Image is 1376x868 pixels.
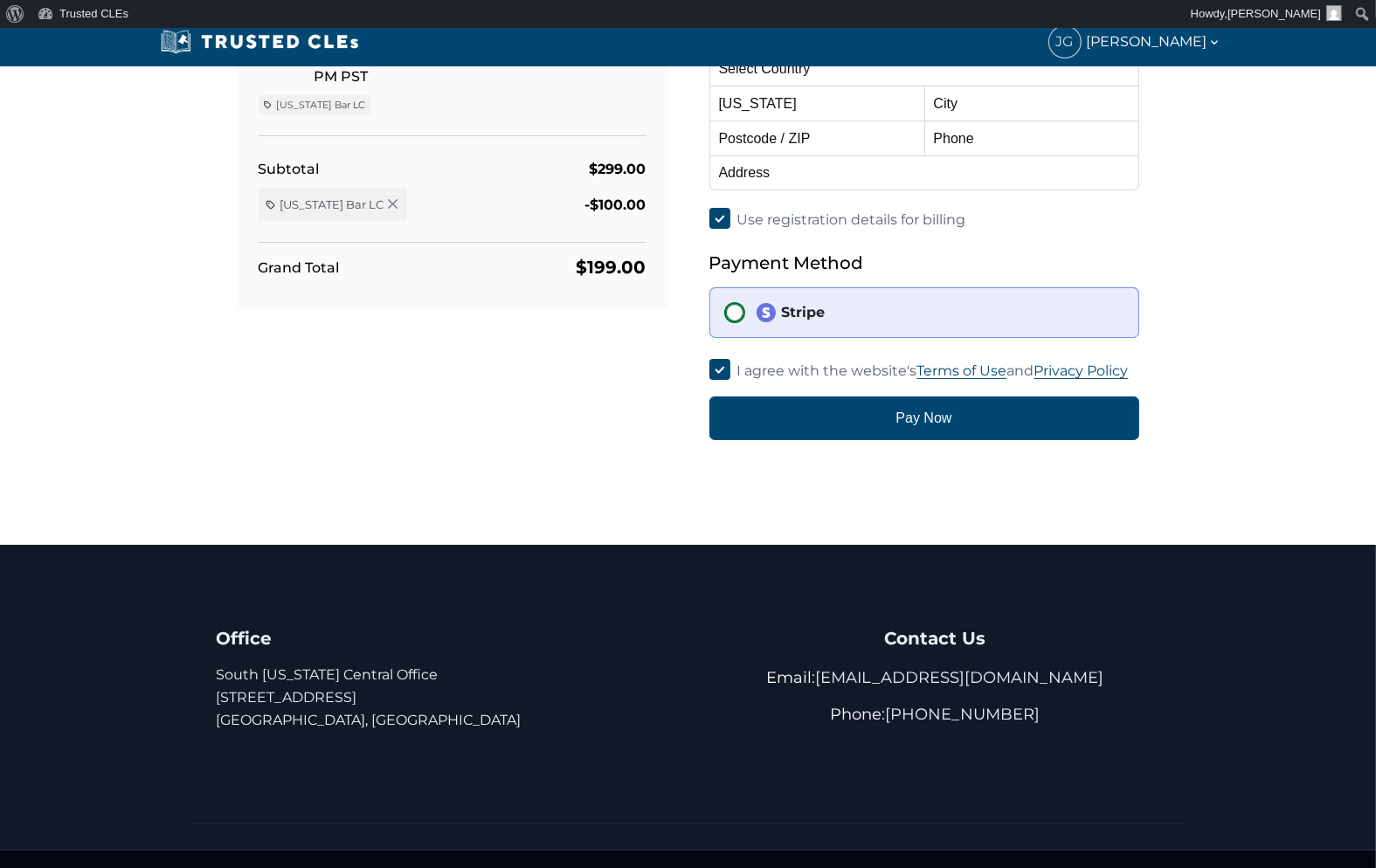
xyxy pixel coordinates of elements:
[709,249,1139,277] h5: Payment Method
[277,98,366,112] span: [US_STATE] Bar LC
[756,302,777,323] img: stripe
[709,155,1139,190] input: Address
[156,29,364,55] img: Trusted CLEs
[585,193,647,217] div: -$100.00
[710,700,1160,728] p: Phone:
[709,396,1139,440] button: Pay Now
[1049,26,1081,58] span: JG
[815,668,1103,687] a: [EMAIL_ADDRESS][DOMAIN_NAME]
[1227,7,1321,20] span: [PERSON_NAME]
[590,157,647,181] div: $299.00
[885,705,1040,724] a: [PHONE_NUMBER]
[217,623,667,653] h4: Office
[259,157,320,181] div: Subtotal
[280,196,384,212] span: [US_STATE] Bar LC
[710,623,1160,653] h4: Contact Us
[1087,30,1221,53] span: [PERSON_NAME]
[217,666,522,727] a: South [US_STATE] Central Office[STREET_ADDRESS][GEOGRAPHIC_DATA], [GEOGRAPHIC_DATA]
[1034,362,1129,379] a: Privacy Policy
[259,256,340,279] div: Grand Total
[724,302,745,323] input: stripeStripe
[756,302,1124,323] div: Stripe
[924,121,1139,155] input: Phone
[917,362,1007,379] a: Terms of Use
[924,86,1139,121] input: City
[737,211,966,228] span: Use registration details for billing
[710,664,1160,692] p: Email:
[737,362,1129,379] span: I agree with the website's and
[577,253,647,281] div: $199.00
[709,121,924,155] input: Postcode / ZIP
